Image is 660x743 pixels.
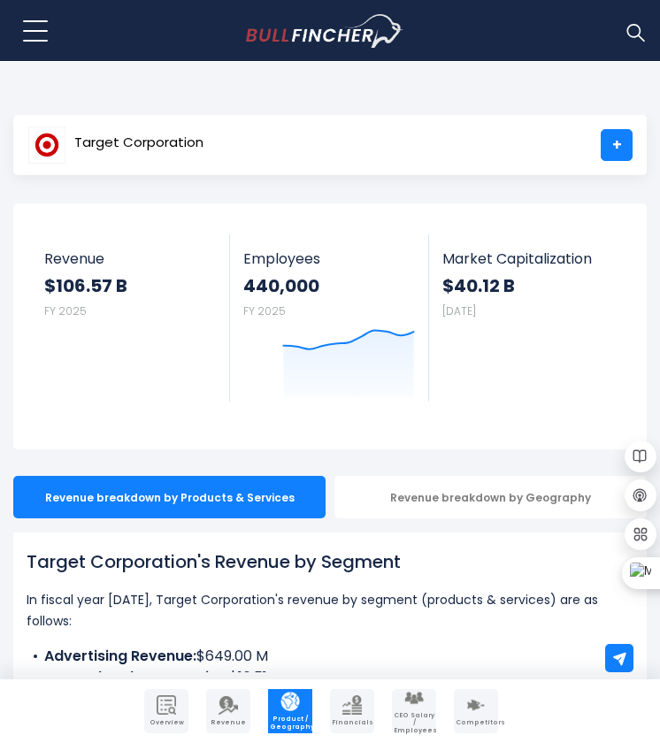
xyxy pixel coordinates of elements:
span: CEO Salary / Employees [394,712,434,734]
a: Company Competitors [454,689,498,733]
p: In fiscal year [DATE], Target Corporation's revenue by segment (products & services) are as follows: [27,589,633,632]
a: Company Employees [392,689,436,733]
strong: $40.12 B [442,274,614,297]
a: Employees 440,000 FY 2025 [230,234,427,402]
span: Target Corporation [74,135,203,150]
img: TGT logo [28,126,65,164]
div: Revenue breakdown by Geography [334,476,647,518]
h1: Target Corporation's Revenue by Segment [27,548,633,575]
li: $16.51 B [27,667,633,688]
a: Company Revenue [206,689,250,733]
small: [DATE] [442,303,476,318]
span: Financials [332,719,372,726]
strong: $106.57 B [44,274,217,297]
div: Revenue breakdown by Products & Services [13,476,326,518]
img: Bullfincher logo [246,14,404,48]
span: Revenue [44,250,217,267]
a: Company Overview [144,689,188,733]
small: FY 2025 [44,303,87,318]
a: Company Financials [330,689,374,733]
span: Employees [243,250,414,267]
a: Target Corporation [27,129,204,161]
span: Product / Geography [270,716,311,731]
b: Apparel and Accessories: [44,667,229,687]
li: $649.00 M [27,646,633,667]
b: Advertising Revenue: [44,646,196,666]
span: Market Capitalization [442,250,614,267]
a: Company Product/Geography [268,689,312,733]
span: Competitors [456,719,496,726]
a: Revenue $106.57 B FY 2025 [31,234,230,327]
span: Revenue [208,719,249,726]
small: FY 2025 [243,303,286,318]
a: Go to homepage [246,14,436,48]
a: Market Capitalization $40.12 B [DATE] [429,234,627,327]
strong: 440,000 [243,274,414,297]
span: Overview [146,719,187,726]
a: + [601,129,633,161]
